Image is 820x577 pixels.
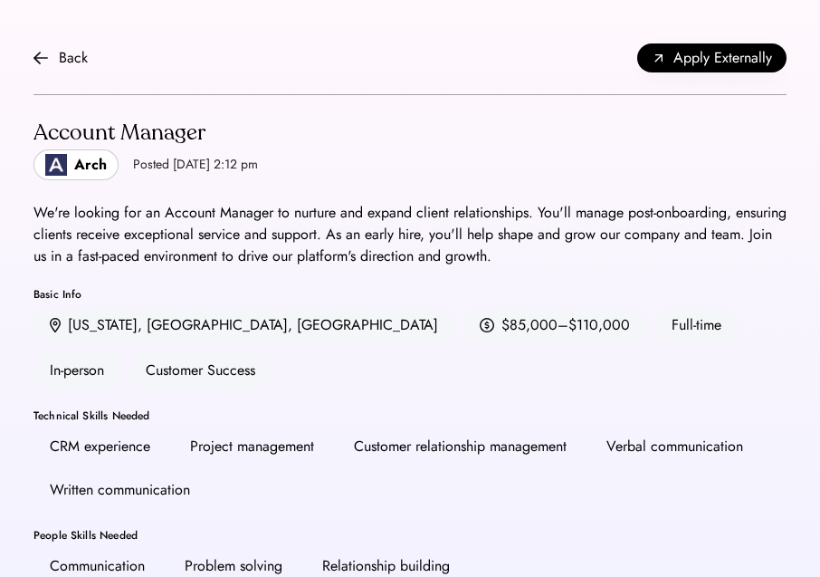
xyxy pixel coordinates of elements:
div: People Skills Needed [33,530,787,541]
div: CRM experience [50,436,150,457]
div: Customer relationship management [354,436,567,457]
div: Account Manager [33,119,258,148]
div: [US_STATE], [GEOGRAPHIC_DATA], [GEOGRAPHIC_DATA] [68,314,438,336]
div: Arch [74,154,107,176]
div: Full-time [655,307,738,343]
div: Posted [DATE] 2:12 pm [133,156,258,174]
img: arrow-back.svg [33,51,48,65]
div: Relationship building [322,555,450,577]
div: Problem solving [185,555,282,577]
div: Project management [190,436,314,457]
div: Basic Info [33,289,787,300]
div: $85,000–$110,000 [501,314,630,336]
div: In-person [33,352,120,389]
div: Back [59,47,88,69]
div: Verbal communication [606,436,743,457]
div: We're looking for an Account Manager to nurture and expand client relationships. You'll manage po... [33,202,787,267]
img: money.svg [480,317,494,333]
span: Apply Externally [673,47,772,69]
button: Apply Externally [637,43,787,72]
div: Technical Skills Needed [33,410,787,421]
img: Logo_Blue_1.png [45,154,67,176]
div: Written communication [50,479,190,501]
div: Customer Success [129,352,272,389]
div: Communication [50,555,145,577]
img: location.svg [50,318,61,333]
